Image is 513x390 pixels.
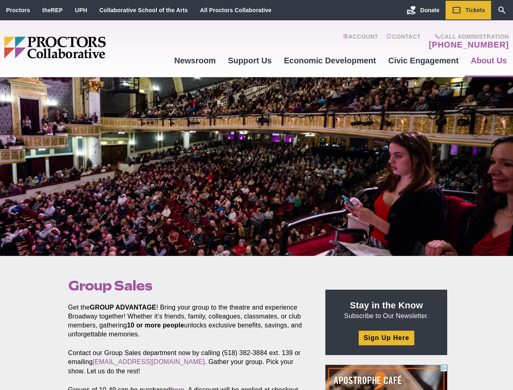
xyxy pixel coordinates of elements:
[42,7,63,13] a: theREP
[386,33,421,50] a: Contact
[68,278,307,293] h1: Group Sales
[90,304,156,311] strong: GROUP ADVANTAGE
[429,40,509,50] a: [PHONE_NUMBER]
[6,7,30,13] a: Proctors
[400,1,446,19] a: Donate
[359,331,414,345] a: Sign Up Here
[75,7,87,13] a: UPH
[420,7,439,13] span: Donate
[335,299,437,321] p: Subscribe to Our Newsletter.
[491,1,513,19] a: Search
[222,50,278,71] a: Support Us
[4,37,168,58] img: Proctors logo
[465,50,513,71] a: About Us
[465,7,485,13] span: Tickets
[350,300,423,310] strong: Stay in the Know
[382,50,465,71] a: Civic Engagement
[100,7,188,13] a: Collaborative School of the Arts
[68,303,307,339] p: Get the ! Bring your group to the theatre and experience Broadway together! Whether it’s friends,...
[200,7,271,13] a: All Proctors Collaborative
[93,358,205,365] a: [EMAIL_ADDRESS][DOMAIN_NAME]
[68,349,307,375] p: Contact our Group Sales department now by calling (518) 382-3884 ext. 139 or emailing . Gather yo...
[343,33,378,50] a: Account
[127,322,184,329] strong: 10 or more people
[168,50,222,71] a: Newsroom
[446,1,491,19] a: Tickets
[426,33,509,40] span: Call Administration
[278,50,382,71] a: Economic Development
